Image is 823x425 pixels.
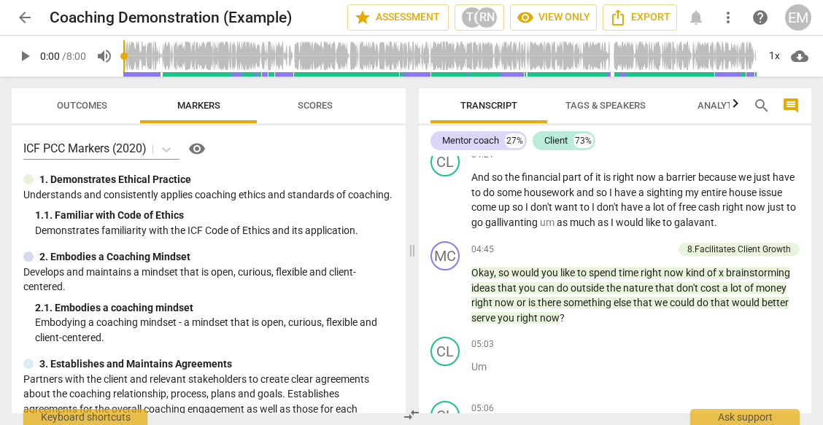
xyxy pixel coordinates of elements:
[655,282,676,294] span: that
[530,201,555,213] span: don't
[557,282,571,294] span: do
[719,9,737,26] span: more_vert
[188,140,206,157] span: visibility
[598,217,611,228] span: as
[576,187,596,198] span: and
[495,297,517,308] span: now
[785,4,811,31] button: EM
[664,267,686,278] span: now
[621,201,645,213] span: have
[485,217,540,228] span: gallivanting
[557,217,570,228] span: as
[751,9,769,26] span: help
[471,282,498,294] span: ideas
[756,282,787,294] span: money
[653,201,667,213] span: lot
[619,267,641,278] span: time
[471,243,494,256] span: 04:45
[666,171,698,183] span: barrier
[96,47,113,65] span: volume_up
[654,297,670,308] span: we
[791,47,808,65] span: cloud_download
[430,337,460,366] div: Change speaker
[298,100,333,111] span: Scores
[517,9,590,26] span: View only
[540,312,560,324] span: now
[759,187,782,198] span: issue
[23,140,147,157] p: ICF PCC Markers (2020)
[782,97,800,114] span: comment
[430,147,460,176] div: Change speaker
[679,201,698,213] span: free
[179,137,209,160] a: Help
[555,201,580,213] span: want
[592,201,597,213] span: I
[768,201,787,213] span: just
[616,217,646,228] span: would
[498,267,511,278] span: so
[595,171,603,183] span: it
[573,133,593,148] div: 73%
[538,297,563,308] span: there
[633,297,654,308] span: that
[609,9,671,26] span: Export
[471,171,492,183] span: And
[686,267,707,278] span: kind
[471,201,498,213] span: come
[510,4,597,31] button: View only
[540,217,557,228] span: Filler word
[747,4,773,31] a: Help
[563,297,614,308] span: something
[517,9,534,26] span: visibility
[565,100,646,111] span: Tags & Speakers
[497,187,524,198] span: some
[50,9,292,27] h2: Coaching Demonstration (Example)
[646,187,685,198] span: sighting
[517,297,528,308] span: or
[667,201,679,213] span: of
[517,312,540,324] span: right
[528,297,538,308] span: is
[754,171,773,183] span: just
[732,297,762,308] span: would
[730,282,744,294] span: lot
[762,297,789,308] span: better
[711,297,732,308] span: that
[589,267,619,278] span: spend
[636,171,658,183] span: now
[471,361,487,373] span: Filler word
[611,217,616,228] span: I
[471,338,494,351] span: 05:03
[185,137,209,160] button: Help
[580,201,592,213] span: to
[177,100,220,111] span: Markers
[519,282,538,294] span: you
[698,100,747,111] span: Analytics
[461,7,483,28] div: T(
[471,217,485,228] span: go
[525,201,530,213] span: I
[460,100,517,111] span: Transcript
[722,282,730,294] span: a
[729,187,759,198] span: house
[662,217,674,228] span: to
[483,187,497,198] span: do
[719,267,726,278] span: x
[674,217,714,228] span: galavant
[722,201,746,213] span: right
[687,243,791,256] div: 8.Facilitates Client Growth
[498,282,519,294] span: that
[16,9,34,26] span: arrow_back
[698,171,738,183] span: because
[442,133,499,148] div: Mentor coach
[40,50,60,62] span: 0:00
[753,97,770,114] span: search
[39,356,232,372] p: 3. Establishes and Maintains Agreements
[505,171,522,183] span: the
[544,133,568,148] div: Client
[354,9,371,26] span: star
[524,187,576,198] span: housework
[596,187,609,198] span: so
[685,187,701,198] span: my
[538,282,557,294] span: can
